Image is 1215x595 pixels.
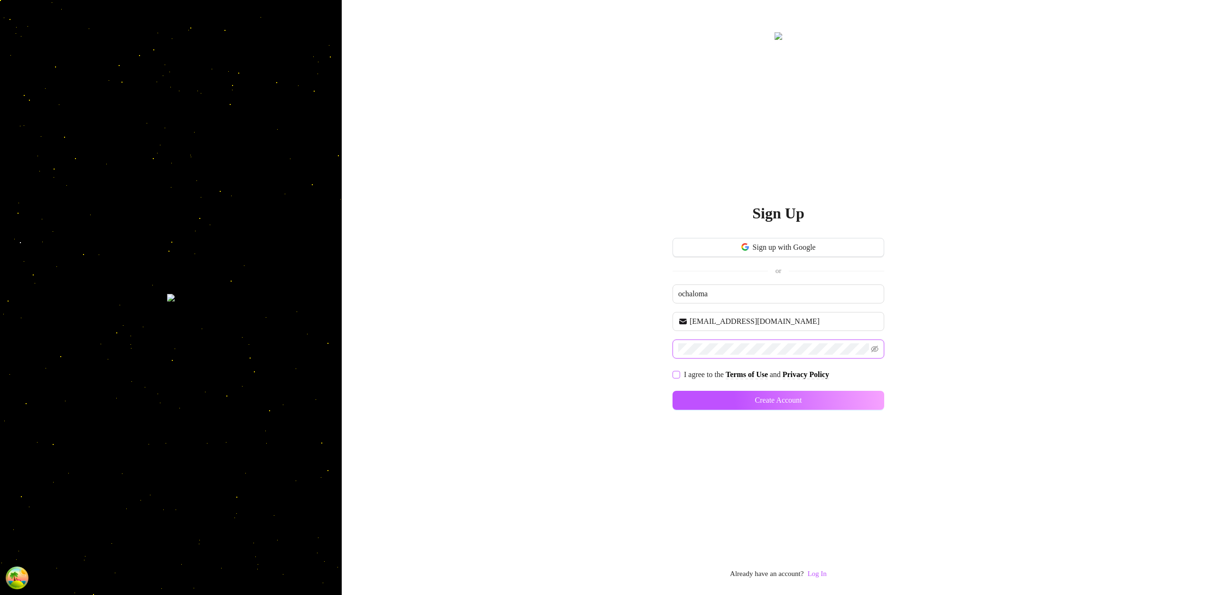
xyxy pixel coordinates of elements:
img: signup-background.svg [167,294,175,302]
h2: Sign Up [752,204,804,223]
span: Sign up with Google [753,243,816,252]
button: Open Tanstack query devtools [8,568,27,587]
a: Privacy Policy [783,370,829,379]
a: Log In [807,568,826,580]
strong: Terms of Use [726,370,768,378]
span: Create Account [755,396,802,405]
span: eye-invisible [871,345,879,353]
img: logo.svg [775,32,782,40]
span: I agree to the [684,370,726,378]
button: Sign up with Google [673,238,884,257]
a: Log In [807,570,826,577]
a: Terms of Use [726,370,768,379]
span: and [770,370,783,378]
button: Create Account [673,391,884,410]
input: Your email [690,316,879,327]
strong: Privacy Policy [783,370,829,378]
input: Enter your Name [673,284,884,303]
span: or [776,267,782,274]
span: Already have an account? [730,568,804,580]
